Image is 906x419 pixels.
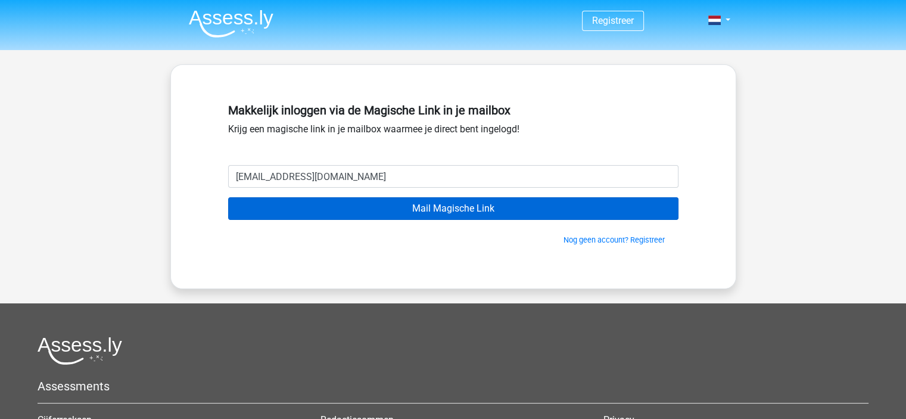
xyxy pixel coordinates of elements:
div: Krijg een magische link in je mailbox waarmee je direct bent ingelogd! [228,98,678,165]
input: Mail Magische Link [228,197,678,220]
h5: Makkelijk inloggen via de Magische Link in je mailbox [228,103,678,117]
h5: Assessments [38,379,868,393]
a: Nog geen account? Registreer [563,235,665,244]
img: Assessly logo [38,337,122,365]
input: Email [228,165,678,188]
img: Assessly [189,10,273,38]
a: Registreer [592,15,634,26]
